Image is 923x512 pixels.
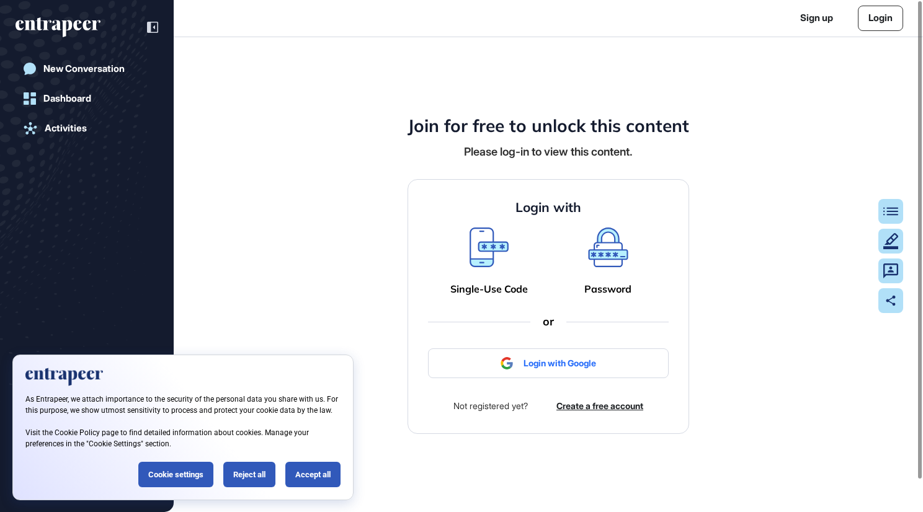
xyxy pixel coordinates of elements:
a: Login [858,6,903,31]
div: Not registered yet? [453,398,528,413]
a: Single-Use Code [450,283,528,295]
a: Sign up [800,11,833,25]
div: Dashboard [43,93,91,104]
a: Password [584,283,631,295]
h4: Join for free to unlock this content [408,115,689,136]
div: Please log-in to view this content. [464,144,633,159]
div: Activities [45,123,87,134]
div: New Conversation [43,63,125,74]
div: or [530,315,566,329]
div: entrapeer-logo [16,17,100,37]
h4: Login with [515,200,581,215]
a: Create a free account [556,399,643,412]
